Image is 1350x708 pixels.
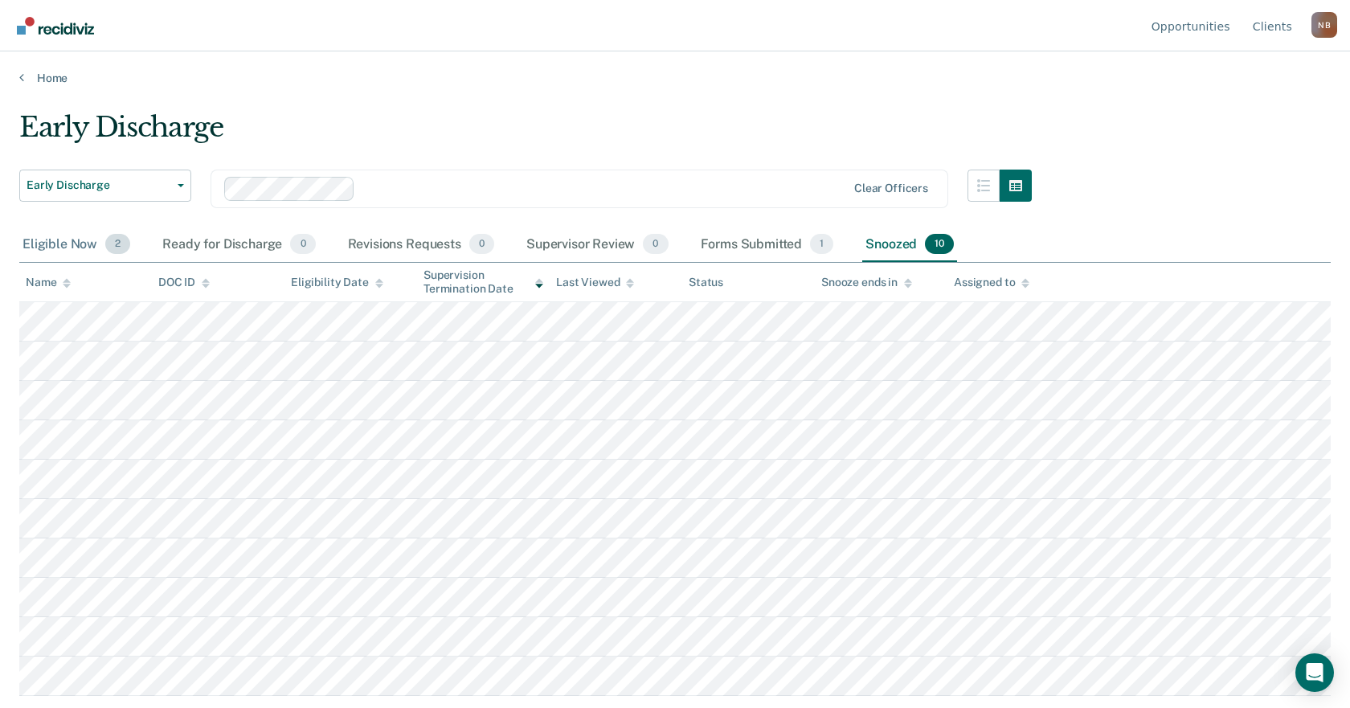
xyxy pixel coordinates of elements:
[697,227,837,263] div: Forms Submitted1
[290,234,315,255] span: 0
[854,182,928,195] div: Clear officers
[159,227,318,263] div: Ready for Discharge0
[17,17,94,35] img: Recidiviz
[27,178,171,192] span: Early Discharge
[26,276,71,289] div: Name
[810,234,833,255] span: 1
[556,276,634,289] div: Last Viewed
[689,276,723,289] div: Status
[821,276,912,289] div: Snooze ends in
[643,234,668,255] span: 0
[345,227,497,263] div: Revisions Requests0
[1311,12,1337,38] button: Profile dropdown button
[1295,653,1334,692] div: Open Intercom Messenger
[105,234,130,255] span: 2
[291,276,383,289] div: Eligibility Date
[954,276,1029,289] div: Assigned to
[925,234,954,255] span: 10
[19,71,1331,85] a: Home
[19,111,1032,157] div: Early Discharge
[523,227,672,263] div: Supervisor Review0
[1311,12,1337,38] div: N B
[19,227,133,263] div: Eligible Now2
[19,170,191,202] button: Early Discharge
[862,227,957,263] div: Snoozed10
[158,276,210,289] div: DOC ID
[469,234,494,255] span: 0
[423,268,543,296] div: Supervision Termination Date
